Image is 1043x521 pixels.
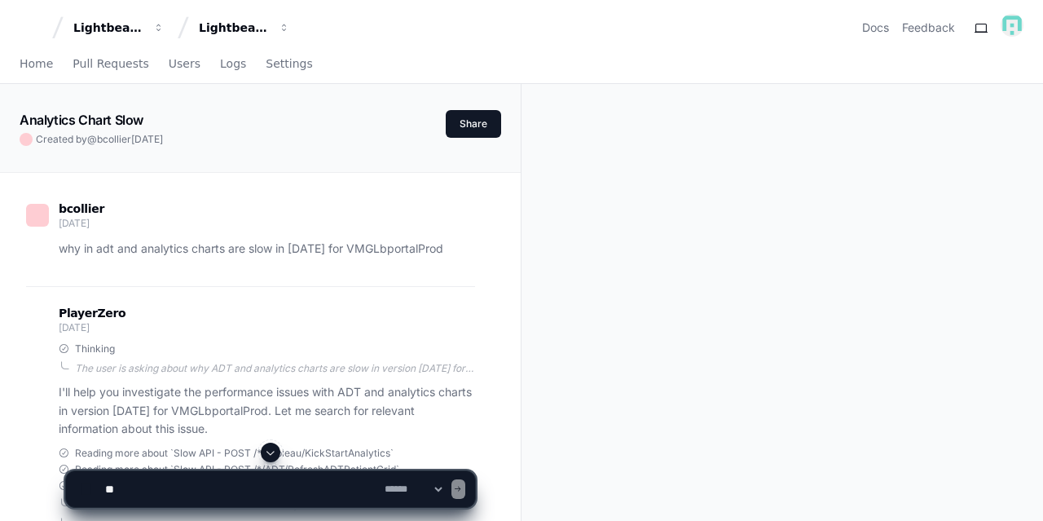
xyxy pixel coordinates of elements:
img: 149698671 [1001,14,1023,37]
span: Created by [36,133,163,146]
button: Lightbeam Health [67,13,171,42]
span: Users [169,59,200,68]
span: [DATE] [131,133,163,145]
div: Lightbeam Health Solutions [199,20,269,36]
a: Docs [862,20,889,36]
span: PlayerZero [59,308,125,318]
a: Home [20,46,53,83]
span: [DATE] [59,321,89,333]
a: Users [169,46,200,83]
div: The user is asking about why ADT and analytics charts are slow in version [DATE] for VMGLbportalP... [75,362,475,375]
span: Pull Requests [73,59,148,68]
button: Feedback [902,20,955,36]
p: I'll help you investigate the performance issues with ADT and analytics charts in version [DATE] ... [59,383,475,439]
span: @ [87,133,97,145]
button: Lightbeam Health Solutions [192,13,297,42]
span: Home [20,59,53,68]
div: Lightbeam Health [73,20,143,36]
p: why in adt and analytics charts are slow in [DATE] for VMGLbportalProd [59,240,475,258]
span: [DATE] [59,217,89,229]
app-text-character-animate: Analytics Chart Slow [20,112,143,128]
a: Pull Requests [73,46,148,83]
span: Thinking [75,342,115,355]
span: Logs [220,59,246,68]
a: Settings [266,46,312,83]
a: Logs [220,46,246,83]
span: Settings [266,59,312,68]
span: bcollier [97,133,131,145]
button: Share [446,110,501,138]
span: bcollier [59,202,104,215]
